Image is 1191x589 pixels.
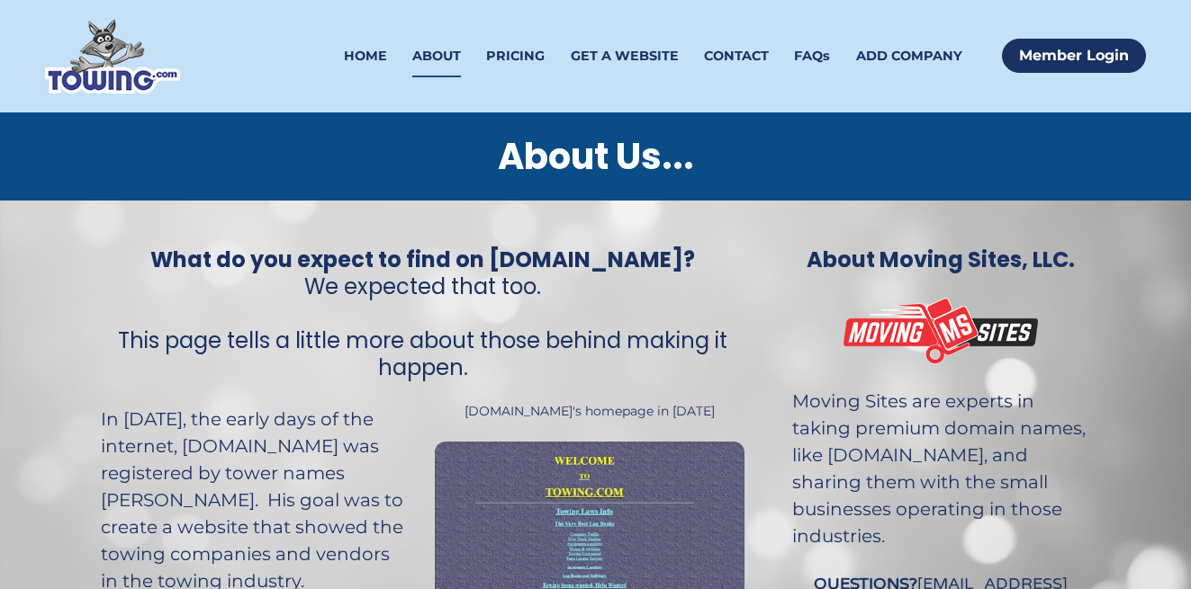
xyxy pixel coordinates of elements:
span: About Moving Sites, LLC. [807,245,1075,274]
span: About Us... [498,131,694,182]
a: FAQs [794,35,830,77]
a: Member Login [1002,39,1146,73]
a: HOME [344,35,387,77]
img: Towing.com Logo [45,19,180,94]
a: GET A WEBSITE [571,35,679,77]
p: [DOMAIN_NAME]'s homepage in [DATE] [435,406,745,418]
a: ADD COMPANY [856,35,962,77]
img: Moving Sites [844,298,1038,364]
span: We expected that too. [304,272,541,301]
a: CONTACT [704,35,769,77]
span: What do you expect to find on [DOMAIN_NAME]? [150,245,695,274]
p: Moving Sites are experts in taking premium domain names, like [DOMAIN_NAME], and sharing them wit... [792,388,1091,549]
a: PRICING [486,35,545,77]
span: This page tells a little more about those behind making it happen. [118,326,733,382]
a: ABOUT [412,35,461,77]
